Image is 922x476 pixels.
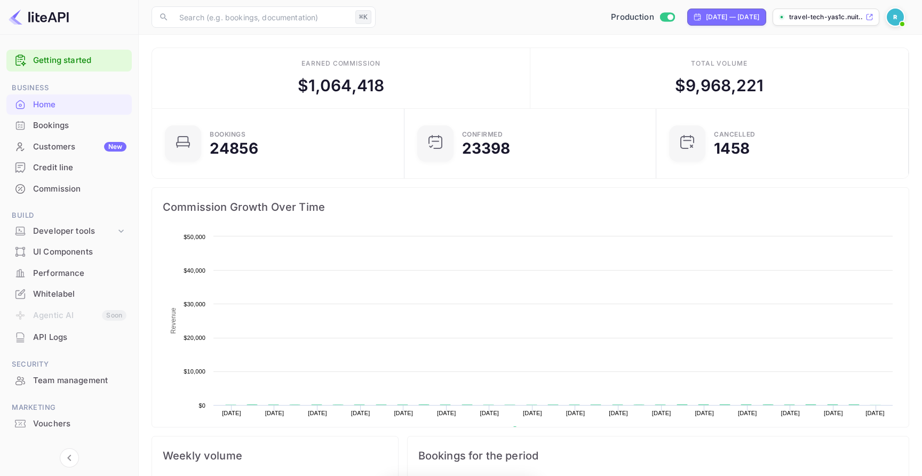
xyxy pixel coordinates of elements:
[33,183,126,195] div: Commission
[6,157,132,178] div: Credit line
[480,410,499,416] text: [DATE]
[437,410,456,416] text: [DATE]
[6,94,132,114] a: Home
[652,410,671,416] text: [DATE]
[523,410,542,416] text: [DATE]
[714,141,750,156] div: 1458
[6,370,132,390] a: Team management
[9,9,69,26] img: LiteAPI logo
[33,120,126,132] div: Bookings
[33,267,126,280] div: Performance
[714,131,756,138] div: CANCELLED
[6,327,132,348] div: API Logs
[33,225,116,237] div: Developer tools
[33,375,126,387] div: Team management
[173,6,351,28] input: Search (e.g. bookings, documentation)
[6,359,132,370] span: Security
[60,448,79,467] button: Collapse navigation
[6,222,132,241] div: Developer tools
[163,447,387,464] span: Weekly volume
[33,99,126,111] div: Home
[789,12,863,22] p: travel-tech-yas1c.nuit...
[33,246,126,258] div: UI Components
[33,54,126,67] a: Getting started
[298,74,385,98] div: $ 1,064,418
[865,410,885,416] text: [DATE]
[170,307,177,334] text: Revenue
[184,234,205,240] text: $50,000
[6,327,132,347] a: API Logs
[210,131,245,138] div: Bookings
[394,410,413,416] text: [DATE]
[522,426,549,434] text: Revenue
[462,131,503,138] div: Confirmed
[6,179,132,199] a: Commission
[611,11,654,23] span: Production
[301,59,380,68] div: Earned commission
[33,331,126,344] div: API Logs
[566,410,585,416] text: [DATE]
[6,82,132,94] span: Business
[887,9,904,26] img: Revolut
[691,59,748,68] div: Total volume
[184,335,205,341] text: $20,000
[33,418,126,430] div: Vouchers
[6,157,132,177] a: Credit line
[163,199,898,216] span: Commission Growth Over Time
[738,410,757,416] text: [DATE]
[6,210,132,221] span: Build
[351,410,370,416] text: [DATE]
[6,284,132,305] div: Whitelabel
[6,263,132,283] a: Performance
[6,137,132,156] a: CustomersNew
[308,410,327,416] text: [DATE]
[6,94,132,115] div: Home
[6,414,132,433] a: Vouchers
[6,263,132,284] div: Performance
[222,410,241,416] text: [DATE]
[198,402,205,409] text: $0
[6,242,132,261] a: UI Components
[6,414,132,434] div: Vouchers
[418,447,898,464] span: Bookings for the period
[6,50,132,72] div: Getting started
[6,370,132,391] div: Team management
[33,288,126,300] div: Whitelabel
[184,301,205,307] text: $30,000
[462,141,511,156] div: 23398
[184,267,205,274] text: $40,000
[6,284,132,304] a: Whitelabel
[609,410,628,416] text: [DATE]
[607,11,679,23] div: Switch to Sandbox mode
[6,179,132,200] div: Commission
[104,142,126,152] div: New
[6,402,132,414] span: Marketing
[706,12,759,22] div: [DATE] — [DATE]
[695,410,714,416] text: [DATE]
[824,410,843,416] text: [DATE]
[675,74,764,98] div: $ 9,968,221
[265,410,284,416] text: [DATE]
[6,115,132,136] div: Bookings
[6,137,132,157] div: CustomersNew
[6,115,132,135] a: Bookings
[210,141,258,156] div: 24856
[184,368,205,375] text: $10,000
[687,9,766,26] div: Click to change the date range period
[781,410,800,416] text: [DATE]
[355,10,371,24] div: ⌘K
[6,242,132,263] div: UI Components
[33,162,126,174] div: Credit line
[33,141,126,153] div: Customers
